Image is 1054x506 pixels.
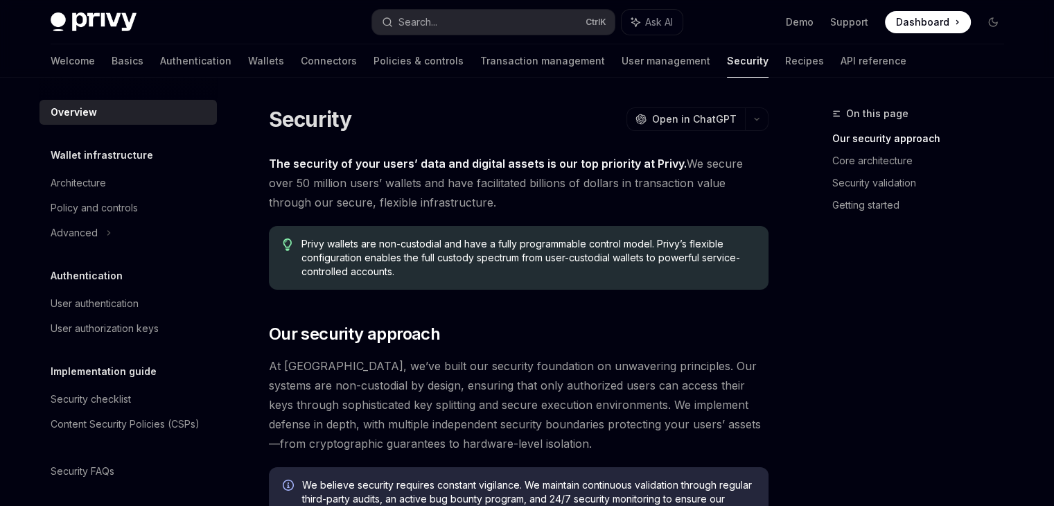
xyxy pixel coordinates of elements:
a: Basics [112,44,143,78]
h5: Wallet infrastructure [51,147,153,164]
a: Dashboard [885,11,971,33]
a: Recipes [785,44,824,78]
button: Ask AI [622,10,683,35]
div: User authorization keys [51,320,159,337]
a: Support [830,15,868,29]
div: User authentication [51,295,139,312]
span: Dashboard [896,15,949,29]
div: Architecture [51,175,106,191]
svg: Tip [283,238,292,251]
a: Core architecture [832,150,1015,172]
div: Search... [398,14,437,30]
a: Architecture [39,171,217,195]
a: Overview [39,100,217,125]
a: Wallets [248,44,284,78]
span: Ask AI [645,15,673,29]
span: Our security approach [269,323,440,345]
a: Policy and controls [39,195,217,220]
a: Welcome [51,44,95,78]
div: Advanced [51,225,98,241]
div: Content Security Policies (CSPs) [51,416,200,433]
span: Ctrl K [586,17,606,28]
button: Toggle dark mode [982,11,1004,33]
a: Content Security Policies (CSPs) [39,412,217,437]
a: Connectors [301,44,357,78]
div: Overview [51,104,97,121]
h5: Authentication [51,268,123,284]
span: Open in ChatGPT [652,112,737,126]
a: Security [727,44,768,78]
a: Our security approach [832,128,1015,150]
svg: Info [283,480,297,494]
h5: Implementation guide [51,363,157,380]
strong: The security of your users’ data and digital assets is our top priority at Privy. [269,157,687,171]
a: API reference [841,44,906,78]
a: Policies & controls [374,44,464,78]
a: Security validation [832,172,1015,194]
h1: Security [269,107,351,132]
div: Security FAQs [51,463,114,480]
span: Privy wallets are non-custodial and have a fully programmable control model. Privy’s flexible con... [301,237,754,279]
span: On this page [846,105,908,122]
a: Authentication [160,44,231,78]
a: User authorization keys [39,316,217,341]
div: Policy and controls [51,200,138,216]
a: Security FAQs [39,459,217,484]
span: We secure over 50 million users’ wallets and have facilitated billions of dollars in transaction ... [269,154,768,212]
a: Transaction management [480,44,605,78]
a: Demo [786,15,814,29]
div: Security checklist [51,391,131,408]
span: At [GEOGRAPHIC_DATA], we’ve built our security foundation on unwavering principles. Our systems a... [269,356,768,453]
a: User management [622,44,710,78]
button: Open in ChatGPT [626,107,745,131]
a: Getting started [832,194,1015,216]
a: User authentication [39,291,217,316]
button: Search...CtrlK [372,10,615,35]
img: dark logo [51,12,137,32]
a: Security checklist [39,387,217,412]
